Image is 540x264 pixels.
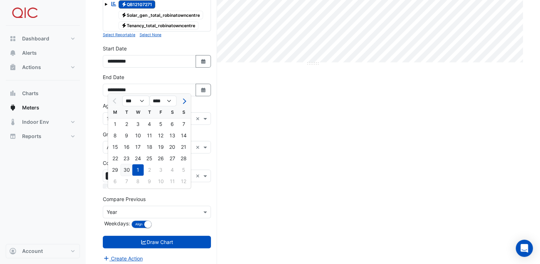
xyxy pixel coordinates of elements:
[200,58,207,64] fa-icon: Select Date
[6,31,80,46] button: Dashboard
[178,141,190,153] div: Sunday, September 21, 2025
[118,21,199,30] span: Tenancy_total_robinatowncentre
[155,107,167,118] div: F
[110,141,121,153] div: 15
[132,107,144,118] div: W
[6,129,80,143] button: Reports
[132,153,144,164] div: 24
[144,164,155,176] div: 2
[132,176,144,187] div: 8
[118,0,156,9] span: QB12107271
[22,104,39,111] span: Meters
[103,31,135,38] button: Select Reportable
[132,141,144,153] div: 17
[167,153,178,164] div: 27
[140,33,161,37] small: Select None
[178,141,190,153] div: 21
[121,118,132,130] div: 2
[144,176,155,187] div: Thursday, October 9, 2025
[121,153,132,164] div: Tuesday, September 23, 2025
[6,115,80,129] button: Indoor Env
[110,176,121,187] div: 6
[6,86,80,101] button: Charts
[118,11,203,19] span: Solar_gen _total_robinatowncentre
[103,102,144,109] label: Aggregate Period
[155,118,167,130] div: 5
[132,118,144,130] div: Wednesday, September 3, 2025
[121,141,132,153] div: 16
[167,118,178,130] div: 6
[144,176,155,187] div: 9
[103,159,147,167] label: Consumption Type
[144,107,155,118] div: T
[178,153,190,164] div: Sunday, September 28, 2025
[22,133,41,140] span: Reports
[178,107,190,118] div: S
[144,118,155,130] div: 4
[22,64,41,71] span: Actions
[132,164,144,176] div: 1
[103,236,211,248] button: Draw Chart
[6,244,80,258] button: Account
[9,6,41,20] img: Company Logo
[155,118,167,130] div: Friday, September 5, 2025
[121,23,127,28] fa-icon: Electricity
[167,130,178,141] div: Saturday, September 13, 2025
[110,130,121,141] div: 8
[121,164,132,176] div: Tuesday, September 30, 2025
[121,107,132,118] div: T
[167,164,178,176] div: 4
[155,130,167,141] div: 12
[178,176,190,187] div: 12
[110,176,121,187] div: Monday, October 6, 2025
[22,35,49,42] span: Dashboard
[132,176,144,187] div: Wednesday, October 8, 2025
[196,143,202,151] span: Clear
[103,45,127,52] label: Start Date
[132,153,144,164] div: Wednesday, September 24, 2025
[9,49,16,57] app-icon: Alerts
[9,133,16,140] app-icon: Reports
[200,87,207,93] fa-icon: Select Date
[103,73,124,81] label: End Date
[167,176,178,187] div: 11
[110,118,121,130] div: 1
[178,118,190,130] div: 7
[155,153,167,164] div: Friday, September 26, 2025
[121,164,132,176] div: 30
[132,130,144,141] div: 10
[167,153,178,164] div: Saturday, September 27, 2025
[103,131,125,138] label: Group By
[178,118,190,130] div: Sunday, September 7, 2025
[150,96,177,106] select: Select year
[155,164,167,176] div: Friday, October 3, 2025
[155,176,167,187] div: Friday, October 10, 2025
[144,164,155,176] div: Thursday, October 2, 2025
[121,130,132,141] div: Tuesday, September 9, 2025
[121,130,132,141] div: 9
[155,153,167,164] div: 26
[110,153,121,164] div: 22
[110,153,121,164] div: Monday, September 22, 2025
[121,176,132,187] div: 7
[22,49,37,57] span: Alerts
[167,130,178,141] div: 13
[178,130,190,141] div: 14
[22,118,49,126] span: Indoor Env
[110,164,121,176] div: Monday, September 29, 2025
[103,254,143,263] button: Create Action
[132,141,144,153] div: Wednesday, September 17, 2025
[155,164,167,176] div: 3
[167,164,178,176] div: Saturday, October 4, 2025
[144,153,155,164] div: 25
[103,195,146,203] label: Compare Previous
[110,130,121,141] div: Monday, September 8, 2025
[9,64,16,71] app-icon: Actions
[144,118,155,130] div: Thursday, September 4, 2025
[6,60,80,74] button: Actions
[110,118,121,130] div: Monday, September 1, 2025
[103,33,135,37] small: Select Reportable
[121,141,132,153] div: Tuesday, September 16, 2025
[110,141,121,153] div: Monday, September 15, 2025
[6,101,80,115] button: Meters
